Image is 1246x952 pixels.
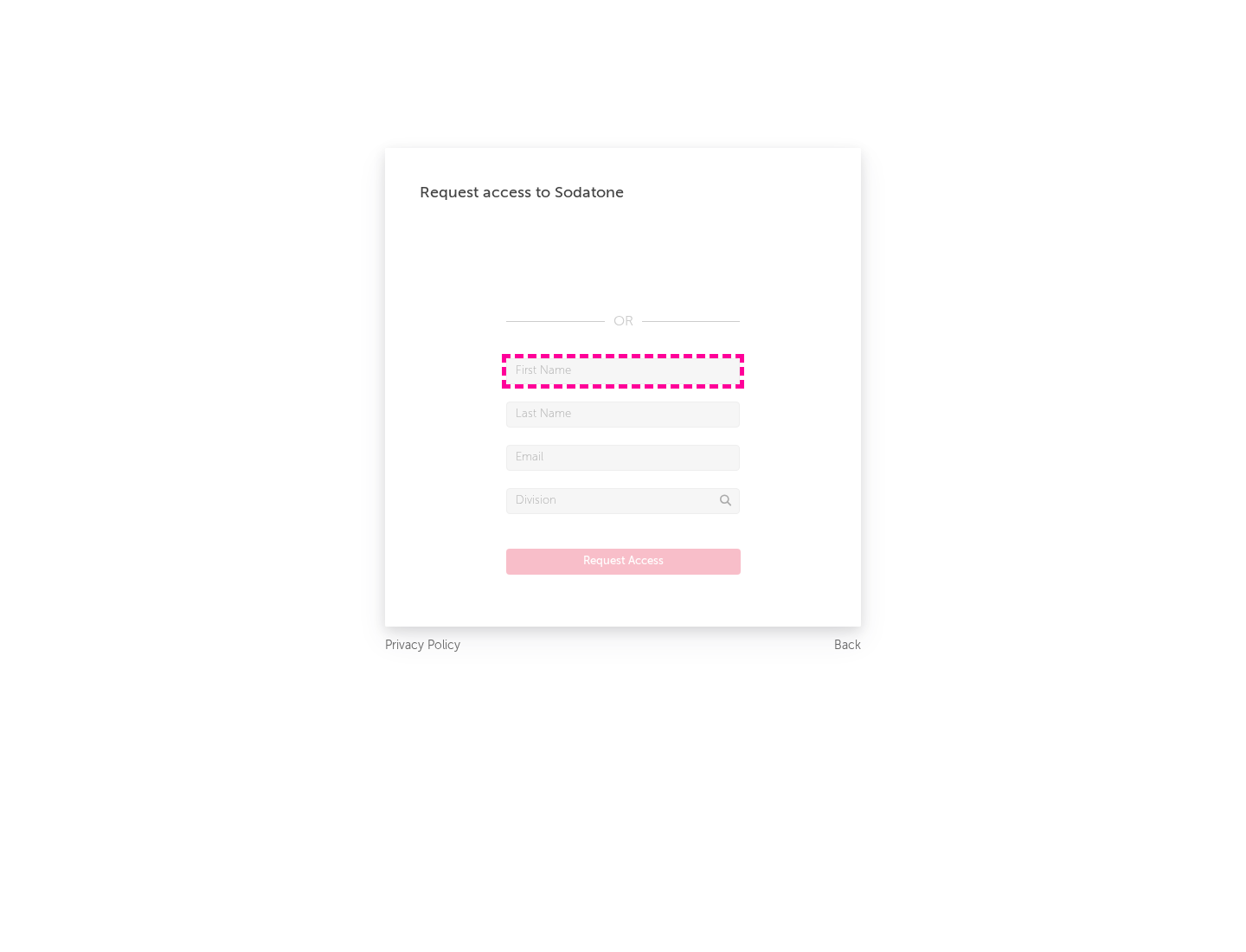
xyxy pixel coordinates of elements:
[420,183,826,203] div: Request access to Sodatone
[834,635,861,657] a: Back
[506,549,741,575] button: Request Access
[506,488,740,514] input: Division
[385,635,460,657] a: Privacy Policy
[506,358,740,384] input: First Name
[506,402,740,428] input: Last Name
[506,445,740,471] input: Email
[506,312,740,332] div: OR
